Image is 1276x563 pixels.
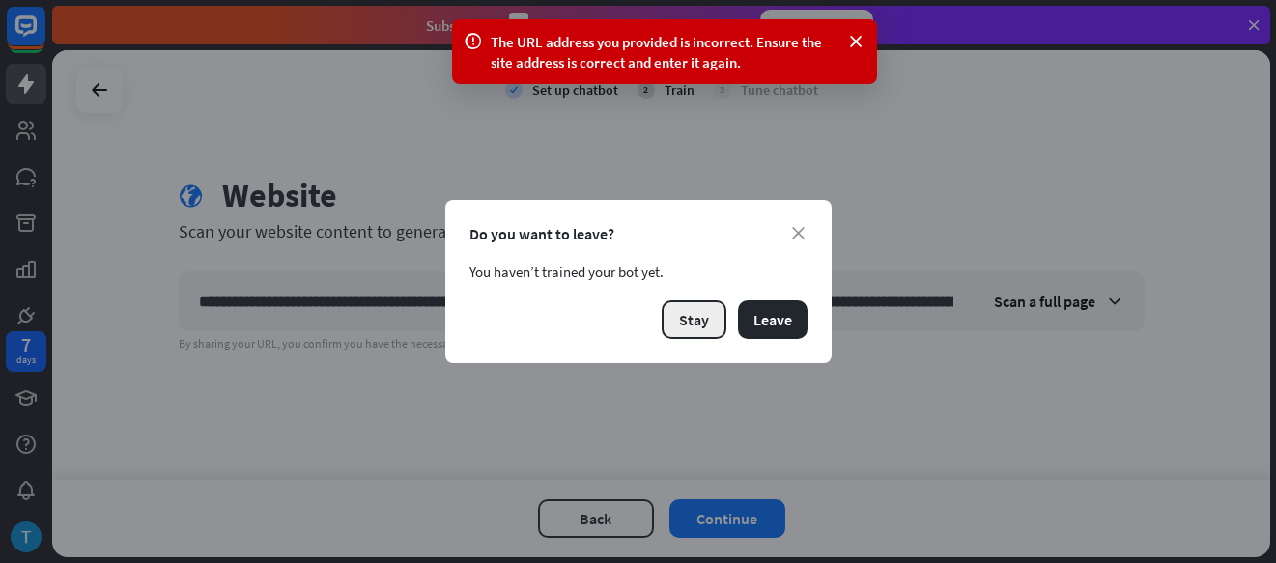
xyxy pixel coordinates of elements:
[469,263,808,281] div: You haven’t trained your bot yet.
[469,224,808,243] div: Do you want to leave?
[15,8,73,66] button: Open LiveChat chat widget
[491,32,838,72] div: The URL address you provided is incorrect. Ensure the site address is correct and enter it again.
[662,300,726,339] button: Stay
[792,227,805,239] i: close
[738,300,808,339] button: Leave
